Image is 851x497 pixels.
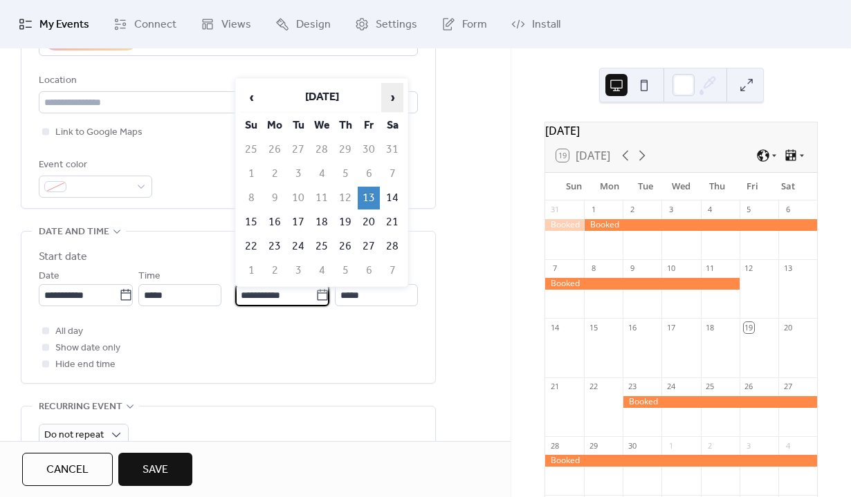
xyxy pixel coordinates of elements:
div: 22 [588,382,598,392]
div: 18 [705,322,715,332]
div: 31 [549,205,560,215]
div: Event color [39,157,149,174]
div: Booked [545,278,740,290]
td: 7 [381,259,403,282]
th: Sa [381,114,403,137]
a: Settings [345,6,428,43]
td: 26 [264,138,286,161]
div: 10 [666,263,676,274]
div: 4 [783,440,793,451]
div: Tue [628,173,664,200]
td: 15 [240,211,262,234]
div: 3 [744,440,754,451]
div: 20 [783,322,793,332]
td: 28 [381,235,403,258]
td: 28 [311,138,333,161]
td: 2 [264,259,286,282]
td: 31 [381,138,403,161]
span: Form [462,17,487,33]
div: 15 [588,322,598,332]
td: 8 [240,187,262,209]
td: 20 [358,211,380,234]
div: 12 [744,263,754,274]
td: 18 [311,211,333,234]
td: 3 [287,162,309,185]
div: 17 [666,322,676,332]
span: Design [296,17,331,33]
span: Date [39,268,60,285]
td: 4 [311,162,333,185]
th: Mo [264,114,286,137]
div: 3 [666,205,676,215]
td: 7 [381,162,403,185]
a: Form [431,6,497,43]
td: 6 [358,162,380,185]
span: My Events [39,17,89,33]
div: 30 [627,440,637,451]
td: 10 [287,187,309,209]
td: 9 [264,187,286,209]
div: 27 [783,382,793,392]
div: 1 [588,205,598,215]
div: 9 [627,263,637,274]
div: Start date [39,249,87,265]
td: 6 [358,259,380,282]
div: Booked [623,396,817,408]
span: › [382,84,403,111]
div: 2 [705,440,715,451]
td: 27 [358,235,380,258]
span: Recurring event [39,399,122,415]
td: 21 [381,211,403,234]
div: Mon [592,173,628,200]
div: 24 [666,382,676,392]
td: 1 [240,259,262,282]
td: 1 [240,162,262,185]
div: 29 [588,440,598,451]
div: 4 [705,205,715,215]
th: We [311,114,333,137]
td: 16 [264,211,286,234]
td: 17 [287,211,309,234]
div: 8 [588,263,598,274]
th: Tu [287,114,309,137]
div: 6 [783,205,793,215]
div: 13 [783,263,793,274]
div: 21 [549,382,560,392]
div: Booked [545,219,584,231]
div: Sat [770,173,806,200]
td: 13 [358,187,380,209]
button: Cancel [22,453,113,486]
span: Link to Google Maps [55,124,143,141]
a: Views [190,6,262,43]
span: Connect [134,17,176,33]
button: Save [118,453,192,486]
td: 19 [334,211,356,234]
div: Location [39,73,415,89]
td: 30 [358,138,380,161]
div: 2 [627,205,637,215]
th: Su [240,114,262,137]
a: Connect [103,6,187,43]
div: 26 [744,382,754,392]
td: 25 [240,138,262,161]
div: Sun [556,173,592,200]
div: 25 [705,382,715,392]
td: 25 [311,235,333,258]
th: Fr [358,114,380,137]
span: Time [138,268,161,285]
div: 16 [627,322,637,332]
span: Save [143,462,168,478]
span: ‹ [241,84,262,111]
span: Install [532,17,560,33]
td: 27 [287,138,309,161]
td: 26 [334,235,356,258]
td: 29 [334,138,356,161]
td: 11 [311,187,333,209]
th: [DATE] [264,83,380,113]
td: 23 [264,235,286,258]
div: Wed [664,173,699,200]
div: 11 [705,263,715,274]
div: 1 [666,440,676,451]
span: Settings [376,17,417,33]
